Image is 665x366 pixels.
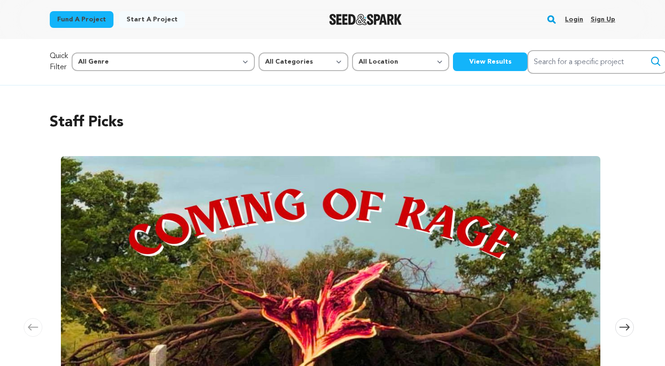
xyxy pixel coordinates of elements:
[119,11,185,28] a: Start a project
[329,14,402,25] a: Seed&Spark Homepage
[329,14,402,25] img: Seed&Spark Logo Dark Mode
[50,111,615,134] h2: Staff Picks
[50,11,113,28] a: Fund a project
[50,51,68,73] p: Quick Filter
[591,12,615,27] a: Sign up
[565,12,583,27] a: Login
[453,52,527,71] button: View Results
